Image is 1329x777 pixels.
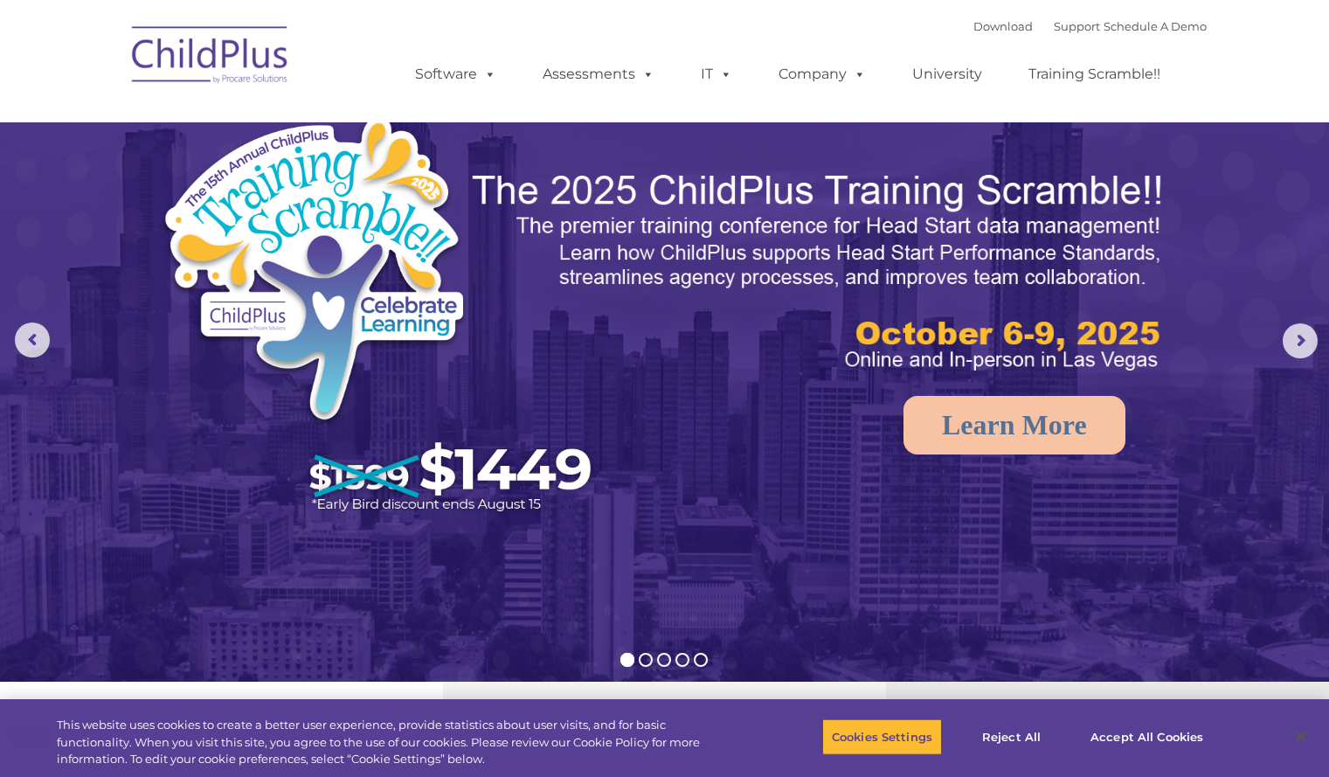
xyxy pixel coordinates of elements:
a: Software [398,57,514,92]
button: Cookies Settings [822,718,942,755]
a: Schedule A Demo [1104,19,1207,33]
span: Phone number [243,187,317,200]
button: Accept All Cookies [1081,718,1213,755]
img: ChildPlus by Procare Solutions [123,14,298,101]
a: Download [973,19,1033,33]
a: University [895,57,1000,92]
span: Last name [243,115,296,128]
a: IT [683,57,750,92]
a: Assessments [525,57,672,92]
a: Learn More [903,396,1125,454]
button: Close [1282,718,1320,756]
a: Company [761,57,883,92]
button: Reject All [957,718,1066,755]
a: Support [1054,19,1100,33]
div: This website uses cookies to create a better user experience, provide statistics about user visit... [57,717,731,768]
font: | [973,19,1207,33]
a: Training Scramble!! [1011,57,1178,92]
